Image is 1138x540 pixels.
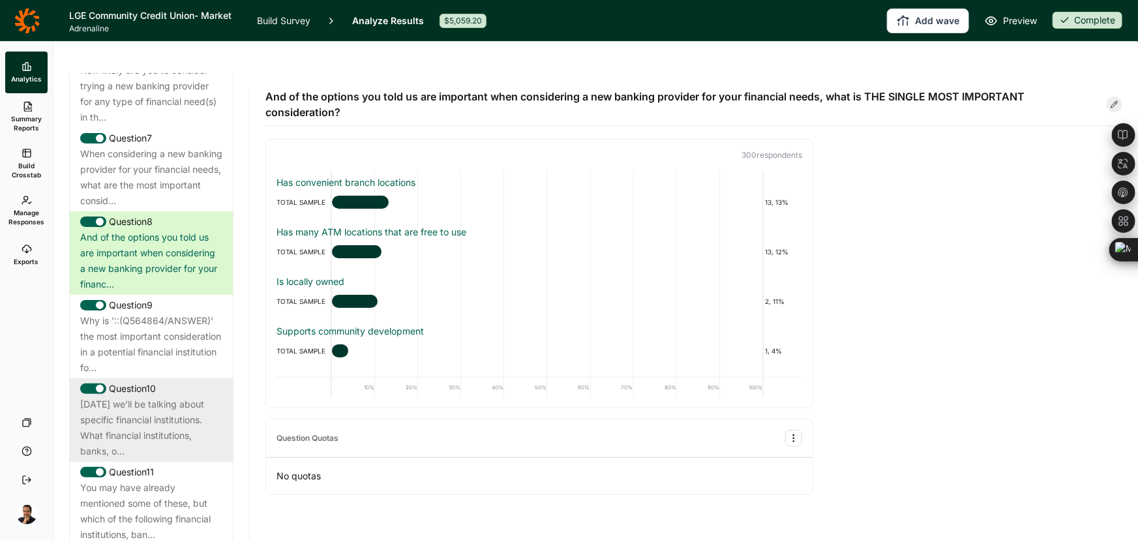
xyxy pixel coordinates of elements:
div: 100% [720,378,763,397]
a: Preview [985,13,1037,29]
div: 80% [634,378,677,397]
div: And of the options you told us are important when considering a new banking provider for your fin... [80,230,222,292]
div: Question 7 [80,130,222,146]
div: TOTAL SAMPLE [277,293,332,309]
div: TOTAL SAMPLE [277,244,332,260]
div: TOTAL SAMPLE [277,194,332,210]
div: Has many ATM locations that are free to use [277,226,802,239]
h1: LGE Community Credit Union- Market [69,8,241,23]
div: [DATE] we'll be talking about specific financial institutions. What financial institutions, banks... [80,397,222,459]
span: And of the options you told us are important when considering a new banking provider for your fin... [265,89,1101,120]
div: 70% [591,378,634,397]
span: Manage Responses [8,208,44,226]
div: 13, 12% [763,244,802,260]
img: amg06m4ozjtcyqqhuw5b.png [16,503,37,524]
div: Supports community development [277,325,802,338]
button: Quota Options [785,430,802,447]
span: Adrenaline [69,23,241,34]
div: Offers seamless online and mobile banking options [277,374,802,387]
div: Has convenient branch locations [277,176,802,189]
div: 50% [504,378,547,397]
a: Exports [5,234,48,276]
div: 2, 11% [763,293,802,309]
div: 13, 13% [763,194,802,210]
div: Is locally owned [277,275,802,288]
div: Question 8 [80,214,222,230]
div: When considering a new banking provider for your financial needs, what are the most important con... [80,146,222,209]
div: 90% [677,378,720,397]
div: 60% [547,378,590,397]
a: Build Crosstab [5,140,48,187]
a: Analytics [5,52,48,93]
div: Question 9 [80,297,222,313]
div: 20% [375,378,418,397]
div: 10% [332,378,375,397]
span: Summary Reports [10,114,42,132]
div: 30% [418,378,461,397]
p: No quotas [266,458,813,494]
div: 40% [461,378,504,397]
span: Preview [1003,13,1037,29]
span: Build Crosstab [10,161,42,179]
span: Exports [14,257,39,266]
div: TOTAL SAMPLE [277,343,332,359]
div: Complete [1053,12,1122,29]
div: Why is '::(Q564864/ANSWER)' the most important consideration in a potential financial institution... [80,313,222,376]
div: 1, 4% [763,343,802,359]
div: Question 11 [80,464,222,480]
span: Analytics [11,74,42,83]
button: Complete [1053,12,1122,30]
div: $5,059.20 [440,14,487,28]
div: Question 10 [80,381,222,397]
button: Add wave [887,8,969,33]
p: 300 respondent s [277,150,802,160]
a: Summary Reports [5,93,48,140]
a: Manage Responses [5,187,48,234]
div: How likely are you to consider trying a new banking provider for any type of financial need(s) in... [80,63,222,125]
div: Question Quotas [277,433,338,443]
